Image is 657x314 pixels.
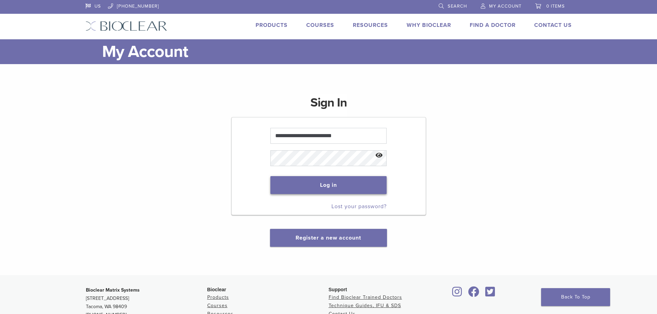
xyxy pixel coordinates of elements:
span: Support [329,287,347,292]
strong: Bioclear Matrix Systems [86,287,140,293]
span: Bioclear [207,287,226,292]
button: Log in [270,176,387,194]
img: Bioclear [86,21,167,31]
a: Register a new account [296,234,361,241]
span: Search [448,3,467,9]
a: Courses [306,22,334,29]
button: Show password [372,147,387,164]
h1: Sign In [310,94,347,117]
a: Products [207,294,229,300]
h1: My Account [102,39,572,64]
a: Technique Guides, IFU & SDS [329,303,401,308]
a: Bioclear [466,291,482,297]
a: Bioclear [483,291,498,297]
a: Contact Us [534,22,572,29]
a: Lost your password? [331,203,387,210]
a: Products [256,22,288,29]
a: Resources [353,22,388,29]
a: Why Bioclear [407,22,451,29]
a: Find Bioclear Trained Doctors [329,294,402,300]
a: Courses [207,303,228,308]
span: My Account [489,3,521,9]
a: Find A Doctor [470,22,516,29]
a: Bioclear [450,291,465,297]
a: Back To Top [541,288,610,306]
button: Register a new account [270,229,387,247]
span: 0 items [546,3,565,9]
